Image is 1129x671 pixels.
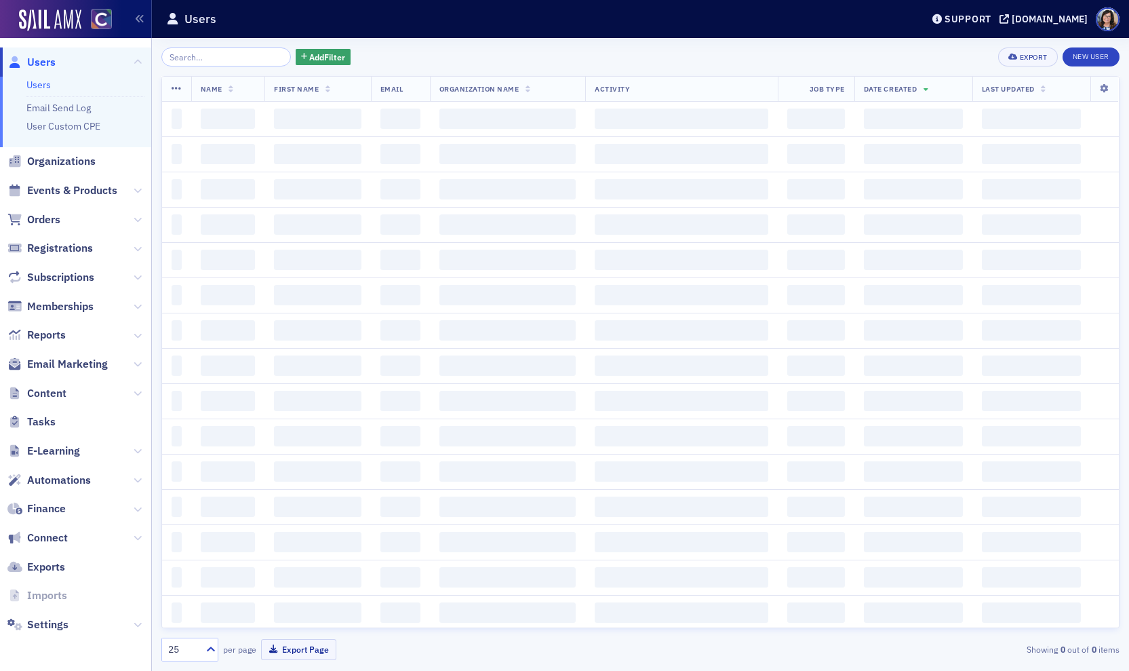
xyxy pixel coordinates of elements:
span: ‌ [201,285,256,305]
span: ‌ [595,144,768,164]
span: Memberships [27,299,94,314]
span: ‌ [201,356,256,376]
span: ‌ [864,320,963,341]
span: ‌ [274,391,361,411]
span: ‌ [201,214,256,235]
span: ‌ [380,144,420,164]
span: ‌ [787,250,845,270]
span: Name [201,84,222,94]
span: ‌ [172,109,182,129]
a: Finance [7,501,66,516]
span: ‌ [864,497,963,517]
span: ‌ [982,214,1081,235]
span: ‌ [439,532,576,552]
span: ‌ [274,179,361,199]
span: ‌ [172,497,182,517]
span: ‌ [864,356,963,376]
span: ‌ [201,497,256,517]
span: ‌ [595,320,768,341]
span: ‌ [439,602,576,623]
span: ‌ [172,179,182,199]
span: ‌ [595,250,768,270]
span: ‌ [172,285,182,305]
span: ‌ [439,250,576,270]
a: User Custom CPE [26,120,100,132]
span: Organization Name [439,84,519,94]
span: ‌ [864,285,963,305]
span: ‌ [864,250,963,270]
span: ‌ [172,461,182,482]
span: ‌ [439,391,576,411]
a: Settings [7,617,68,632]
span: ‌ [787,285,845,305]
span: Email Marketing [27,357,108,372]
span: ‌ [274,461,361,482]
span: ‌ [201,461,256,482]
span: ‌ [595,461,768,482]
span: Job Type [810,84,845,94]
span: ‌ [439,144,576,164]
span: ‌ [201,532,256,552]
span: ‌ [864,391,963,411]
span: ‌ [595,426,768,446]
a: View Homepage [81,9,112,32]
span: ‌ [274,497,361,517]
span: ‌ [787,356,845,376]
span: Content [27,386,66,401]
span: ‌ [380,356,420,376]
a: Tasks [7,415,56,429]
span: Add Filter [309,51,345,63]
label: per page [223,643,256,655]
button: AddFilter [296,49,351,66]
span: ‌ [439,214,576,235]
span: ‌ [380,497,420,517]
input: Search… [161,47,291,66]
img: SailAMX [91,9,112,30]
span: ‌ [380,285,420,305]
span: ‌ [595,109,768,129]
span: ‌ [274,426,361,446]
span: ‌ [380,214,420,235]
span: ‌ [982,179,1081,199]
span: Events & Products [27,183,117,198]
span: ‌ [982,356,1081,376]
span: ‌ [595,356,768,376]
span: Finance [27,501,66,516]
span: ‌ [787,497,845,517]
span: ‌ [864,214,963,235]
a: Organizations [7,154,96,169]
a: Email Marketing [7,357,108,372]
span: ‌ [595,391,768,411]
span: ‌ [201,320,256,341]
span: ‌ [982,144,1081,164]
span: ‌ [172,250,182,270]
span: ‌ [380,567,420,588]
span: ‌ [787,109,845,129]
a: Events & Products [7,183,117,198]
span: Subscriptions [27,270,94,285]
span: ‌ [274,567,361,588]
span: E-Learning [27,444,80,459]
span: ‌ [982,602,1081,623]
span: Tasks [27,415,56,429]
span: ‌ [982,426,1081,446]
span: ‌ [201,602,256,623]
span: ‌ [172,426,182,446]
span: ‌ [439,179,576,199]
span: ‌ [787,214,845,235]
span: ‌ [201,426,256,446]
strong: 0 [1089,643,1098,655]
a: Users [26,79,51,91]
a: Subscriptions [7,270,94,285]
span: ‌ [787,602,845,623]
strong: 0 [1058,643,1067,655]
span: ‌ [864,532,963,552]
span: ‌ [982,567,1081,588]
img: SailAMX [19,9,81,31]
a: Memberships [7,299,94,314]
span: ‌ [380,391,420,411]
span: ‌ [595,285,768,305]
span: ‌ [439,356,576,376]
span: ‌ [439,109,576,129]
